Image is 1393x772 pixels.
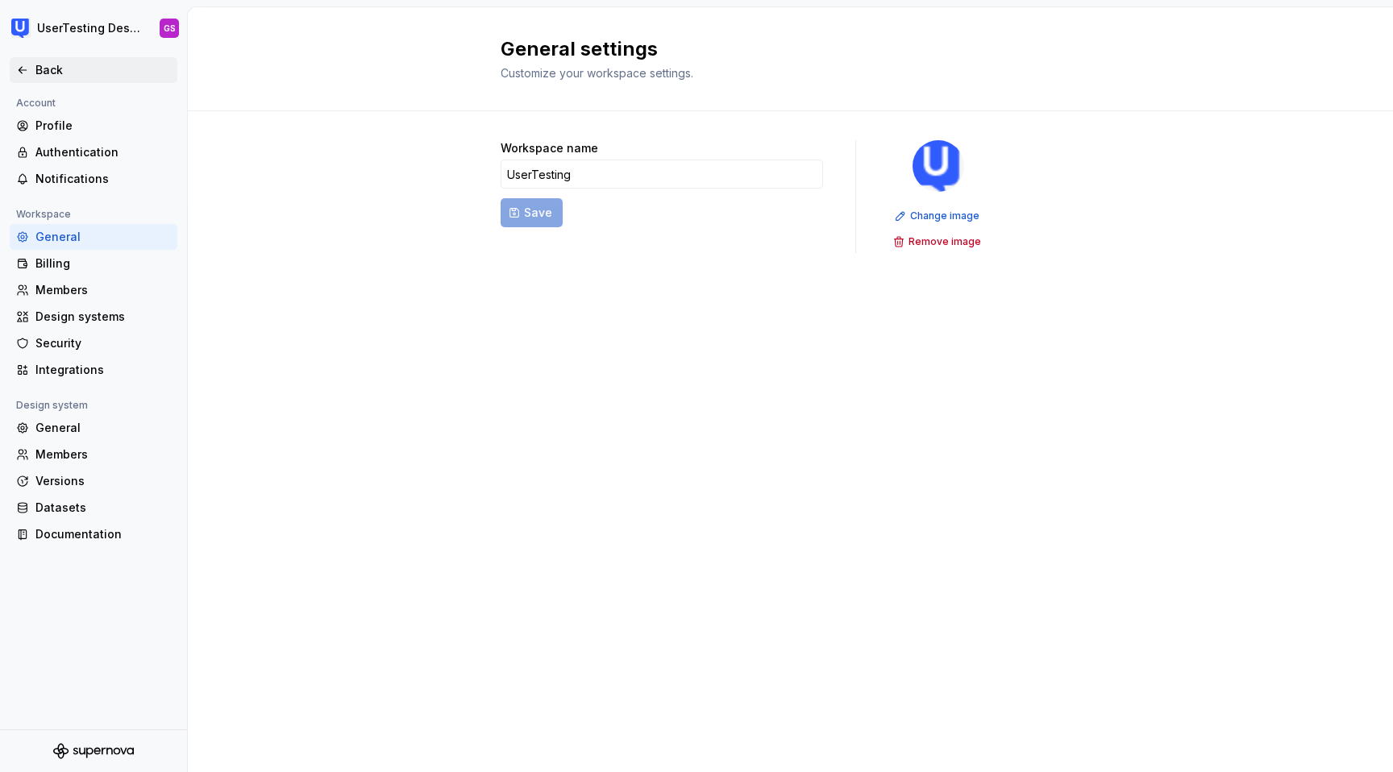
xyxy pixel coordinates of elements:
[888,230,988,253] button: Remove image
[35,118,171,134] div: Profile
[10,251,177,276] a: Billing
[35,62,171,78] div: Back
[10,277,177,303] a: Members
[910,210,979,222] span: Change image
[35,144,171,160] div: Authentication
[10,330,177,356] a: Security
[10,57,177,83] a: Back
[10,521,177,547] a: Documentation
[37,20,140,36] div: UserTesting Design System
[10,166,177,192] a: Notifications
[11,19,31,38] img: 41adf70f-fc1c-4662-8e2d-d2ab9c673b1b.png
[35,282,171,298] div: Members
[10,357,177,383] a: Integrations
[164,22,176,35] div: GS
[35,526,171,542] div: Documentation
[35,255,171,272] div: Billing
[3,10,184,46] button: UserTesting Design SystemGS
[10,304,177,330] a: Design systems
[501,140,598,156] label: Workspace name
[10,415,177,441] a: General
[35,229,171,245] div: General
[909,235,981,248] span: Remove image
[890,205,987,227] button: Change image
[35,309,171,325] div: Design systems
[35,335,171,351] div: Security
[10,396,94,415] div: Design system
[35,473,171,489] div: Versions
[10,205,77,224] div: Workspace
[10,224,177,250] a: General
[35,171,171,187] div: Notifications
[501,36,1062,62] h2: General settings
[53,743,134,759] svg: Supernova Logo
[10,139,177,165] a: Authentication
[10,442,177,467] a: Members
[35,362,171,378] div: Integrations
[10,468,177,494] a: Versions
[501,66,693,80] span: Customize your workspace settings.
[10,113,177,139] a: Profile
[35,446,171,463] div: Members
[35,420,171,436] div: General
[10,93,62,113] div: Account
[913,140,964,192] img: 41adf70f-fc1c-4662-8e2d-d2ab9c673b1b.png
[35,500,171,516] div: Datasets
[10,495,177,521] a: Datasets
